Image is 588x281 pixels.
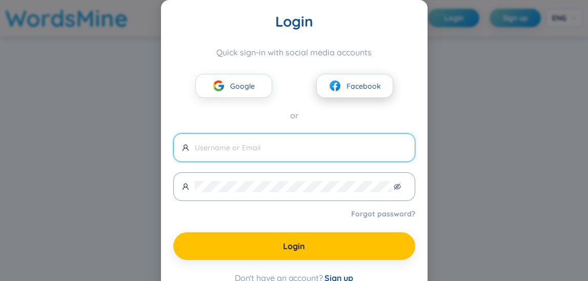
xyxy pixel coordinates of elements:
div: or [173,109,415,122]
img: facebook [329,79,341,92]
div: Quick sign-in with social media accounts [173,47,415,57]
a: Forgot password? [351,209,415,219]
button: googleGoogle [195,74,272,98]
button: facebookFacebook [316,74,393,98]
span: Google [230,81,255,92]
span: Facebook [347,81,381,92]
button: Login [173,232,415,260]
div: Login [173,12,415,31]
span: eye-invisible [394,183,401,190]
span: user [182,144,189,151]
span: user [182,183,189,190]
input: Username or Email [195,142,407,153]
span: Login [283,240,305,252]
img: google [212,79,225,92]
